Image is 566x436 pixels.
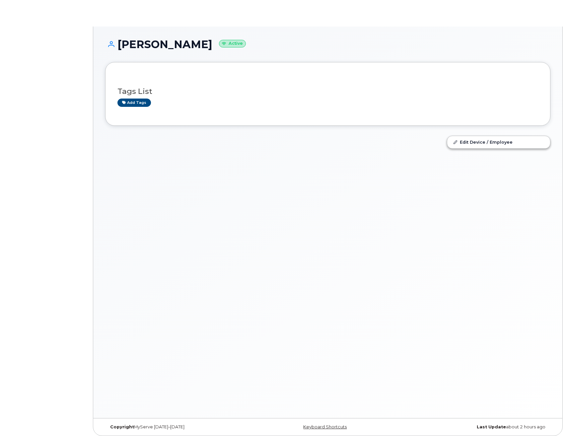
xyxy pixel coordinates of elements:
h1: [PERSON_NAME] [105,38,550,50]
a: Add tags [117,99,151,107]
strong: Last Update [477,424,506,429]
h3: Tags List [117,87,538,96]
div: about 2 hours ago [402,424,550,430]
div: MyServe [DATE]–[DATE] [105,424,253,430]
small: Active [219,40,246,47]
a: Keyboard Shortcuts [303,424,347,429]
a: Edit Device / Employee [447,136,550,148]
strong: Copyright [110,424,134,429]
